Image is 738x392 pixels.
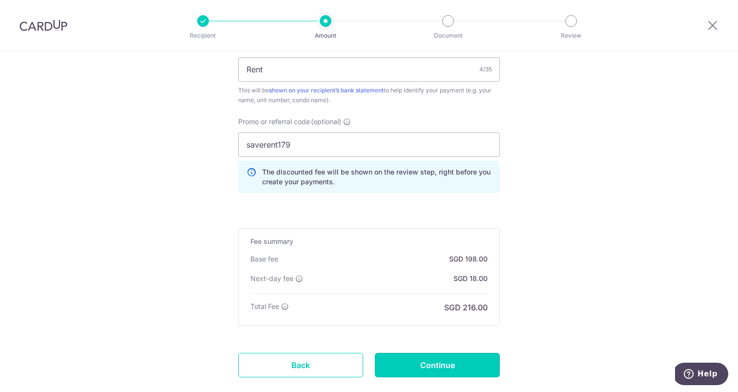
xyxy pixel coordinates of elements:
[250,274,293,283] p: Next-day fee
[444,302,488,313] p: SGD 216.00
[238,86,500,105] div: This will be to help identify your payment (e.g. your name, unit number, condo name).
[167,31,239,41] p: Recipient
[238,353,363,377] a: Back
[289,31,362,41] p: Amount
[412,31,484,41] p: Document
[262,167,492,187] p: The discounted fee will be shown on the review step, right before you create your payments.
[449,254,488,264] p: SGD 198.00
[269,87,384,94] a: shown on your recipient’s bank statement
[250,302,279,311] p: Total Fee
[675,363,728,387] iframe: Opens a widget where you can find more information
[20,20,67,31] img: CardUp
[375,353,500,377] input: Continue
[238,117,310,127] span: Promo or referral code
[250,254,278,264] p: Base fee
[535,31,607,41] p: Review
[453,274,488,283] p: SGD 18.00
[311,117,341,127] span: (optional)
[479,65,492,74] div: 4/35
[250,237,488,246] h5: Fee summary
